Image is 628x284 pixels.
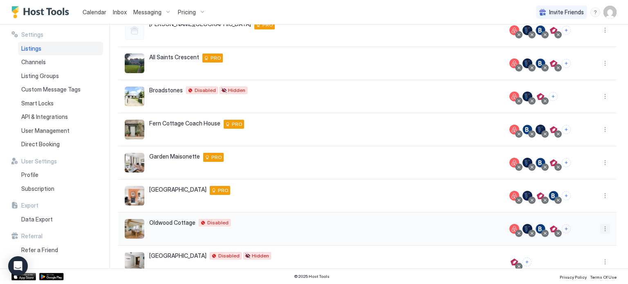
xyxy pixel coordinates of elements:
[133,9,161,16] span: Messaging
[590,275,617,280] span: Terms Of Use
[562,125,571,134] button: Connect channels
[125,120,144,139] div: listing image
[149,219,195,226] span: Oldwood Cottage
[600,125,610,134] button: More options
[562,191,571,200] button: Connect channels
[562,26,571,35] button: Connect channels
[600,224,610,234] div: menu
[262,21,273,29] span: PRO
[18,137,103,151] a: Direct Booking
[113,8,127,16] a: Inbox
[590,272,617,281] a: Terms Of Use
[18,212,103,226] a: Data Export
[21,171,38,179] span: Profile
[603,6,617,19] div: User profile
[600,92,610,101] button: More options
[18,124,103,138] a: User Management
[125,186,144,206] div: listing image
[21,31,43,38] span: Settings
[149,186,206,193] span: [GEOGRAPHIC_DATA]
[600,158,610,168] button: More options
[149,252,206,259] span: [GEOGRAPHIC_DATA]
[21,233,43,240] span: Referral
[562,59,571,68] button: Connect channels
[125,87,144,106] div: listing image
[600,125,610,134] div: menu
[590,7,600,17] div: menu
[125,153,144,172] div: listing image
[211,54,221,62] span: PRO
[600,25,610,35] button: More options
[113,9,127,16] span: Inbox
[600,257,610,267] div: menu
[21,141,60,148] span: Direct Booking
[232,121,242,128] span: PRO
[125,252,144,272] div: listing image
[600,92,610,101] div: menu
[149,120,220,127] span: Fern Cottage Coach House
[600,25,610,35] div: menu
[21,113,68,121] span: API & Integrations
[39,273,64,280] a: Google Play Store
[149,54,199,61] span: All Saints Crescent
[523,257,532,266] button: Connect channels
[21,185,54,192] span: Subscription
[600,158,610,168] div: menu
[18,83,103,96] a: Custom Message Tags
[600,191,610,201] div: menu
[549,9,584,16] span: Invite Friends
[21,127,70,134] span: User Management
[83,8,106,16] a: Calendar
[11,273,36,280] a: App Store
[18,55,103,69] a: Channels
[178,9,196,16] span: Pricing
[83,9,106,16] span: Calendar
[8,256,28,276] div: Open Intercom Messenger
[600,58,610,68] button: More options
[600,257,610,267] button: More options
[125,219,144,239] div: listing image
[562,158,571,167] button: Connect channels
[18,42,103,56] a: Listings
[600,191,610,201] button: More options
[21,246,58,254] span: Refer a Friend
[218,187,229,194] span: PRO
[21,202,38,209] span: Export
[11,6,73,18] a: Host Tools Logo
[18,168,103,182] a: Profile
[21,158,57,165] span: User Settings
[149,87,183,94] span: Broadstones
[21,216,53,223] span: Data Export
[21,58,46,66] span: Channels
[18,243,103,257] a: Refer a Friend
[600,224,610,234] button: More options
[21,86,81,93] span: Custom Message Tags
[549,92,558,101] button: Connect channels
[18,182,103,196] a: Subscription
[21,45,41,52] span: Listings
[18,69,103,83] a: Listing Groups
[211,154,222,161] span: PRO
[125,54,144,73] div: listing image
[18,110,103,124] a: API & Integrations
[21,100,54,107] span: Smart Locks
[600,58,610,68] div: menu
[294,274,330,279] span: © 2025 Host Tools
[21,72,59,80] span: Listing Groups
[560,275,587,280] span: Privacy Policy
[18,96,103,110] a: Smart Locks
[149,153,200,160] span: Garden Maisonette
[560,272,587,281] a: Privacy Policy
